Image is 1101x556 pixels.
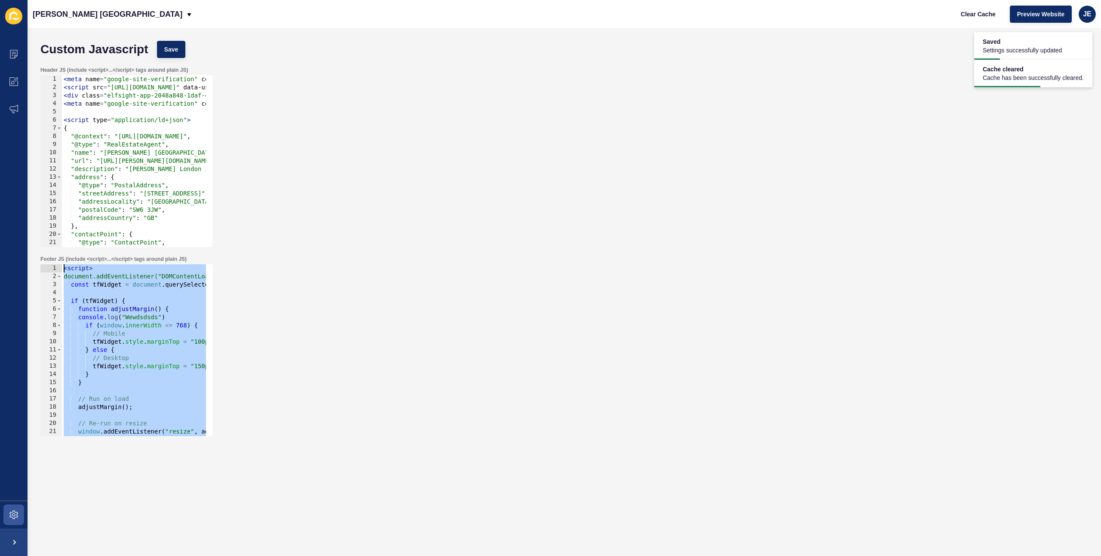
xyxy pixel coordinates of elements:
[40,214,62,222] div: 18
[40,256,187,263] label: Footer JS (include <script>...</script> tags around plain JS)
[157,41,186,58] button: Save
[40,141,62,149] div: 9
[40,370,62,379] div: 14
[40,206,62,214] div: 17
[40,297,62,305] div: 5
[164,45,178,54] span: Save
[40,238,62,247] div: 21
[40,362,62,370] div: 13
[40,198,62,206] div: 16
[40,313,62,321] div: 7
[40,100,62,108] div: 4
[40,67,188,73] label: Header JS (include <script>...</script> tags around plain JS)
[1083,10,1092,18] span: JE
[40,108,62,116] div: 5
[40,165,62,173] div: 12
[40,395,62,403] div: 17
[40,222,62,230] div: 19
[40,354,62,362] div: 12
[40,330,62,338] div: 9
[40,436,62,444] div: 22
[983,46,1062,55] span: Settings successfully updated
[40,45,148,54] h1: Custom Javascript
[40,149,62,157] div: 10
[40,247,62,255] div: 22
[40,132,62,141] div: 8
[1017,10,1064,18] span: Preview Website
[40,379,62,387] div: 15
[961,10,996,18] span: Clear Cache
[983,65,1084,73] span: Cache cleared
[40,346,62,354] div: 11
[40,419,62,428] div: 20
[40,321,62,330] div: 8
[953,6,1003,23] button: Clear Cache
[40,305,62,313] div: 6
[40,403,62,411] div: 18
[40,428,62,436] div: 21
[40,83,62,92] div: 2
[40,173,62,181] div: 13
[40,272,62,281] div: 2
[40,289,62,297] div: 4
[33,3,182,25] p: [PERSON_NAME] [GEOGRAPHIC_DATA]
[40,189,62,198] div: 15
[40,75,62,83] div: 1
[40,264,62,272] div: 1
[40,181,62,189] div: 14
[40,92,62,100] div: 3
[40,230,62,238] div: 20
[40,124,62,132] div: 7
[40,338,62,346] div: 10
[40,157,62,165] div: 11
[40,387,62,395] div: 16
[40,116,62,124] div: 6
[1010,6,1072,23] button: Preview Website
[40,411,62,419] div: 19
[983,37,1062,46] span: Saved
[983,73,1084,82] span: Cache has been successfully cleared.
[40,281,62,289] div: 3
